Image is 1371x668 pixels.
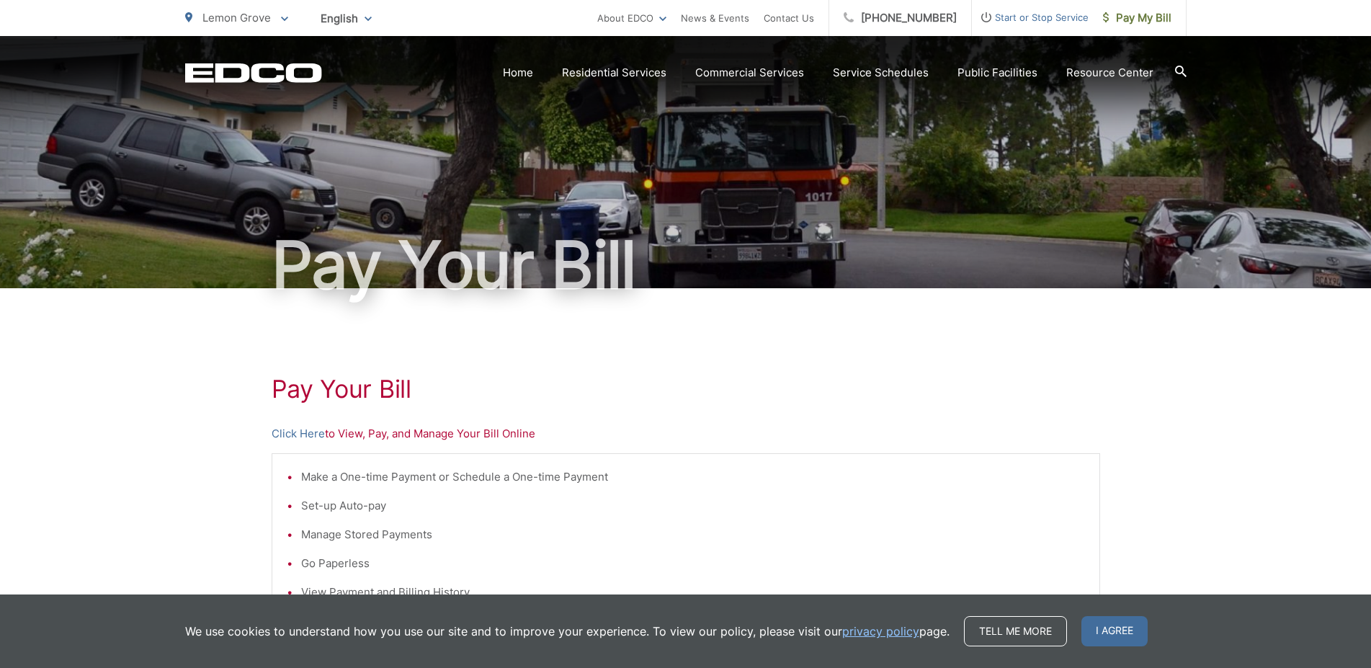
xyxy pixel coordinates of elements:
[202,11,271,25] span: Lemon Grove
[301,555,1085,572] li: Go Paperless
[301,584,1085,601] li: View Payment and Billing History
[1081,616,1148,646] span: I agree
[695,64,804,81] a: Commercial Services
[562,64,666,81] a: Residential Services
[301,497,1085,515] li: Set-up Auto-pay
[833,64,929,81] a: Service Schedules
[301,468,1085,486] li: Make a One-time Payment or Schedule a One-time Payment
[503,64,533,81] a: Home
[185,229,1187,301] h1: Pay Your Bill
[764,9,814,27] a: Contact Us
[681,9,749,27] a: News & Events
[185,63,322,83] a: EDCD logo. Return to the homepage.
[185,623,950,640] p: We use cookies to understand how you use our site and to improve your experience. To view our pol...
[272,425,325,442] a: Click Here
[310,6,383,31] span: English
[272,375,1100,404] h1: Pay Your Bill
[957,64,1037,81] a: Public Facilities
[597,9,666,27] a: About EDCO
[301,526,1085,543] li: Manage Stored Payments
[964,616,1067,646] a: Tell me more
[1103,9,1171,27] span: Pay My Bill
[842,623,919,640] a: privacy policy
[1066,64,1153,81] a: Resource Center
[272,425,1100,442] p: to View, Pay, and Manage Your Bill Online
